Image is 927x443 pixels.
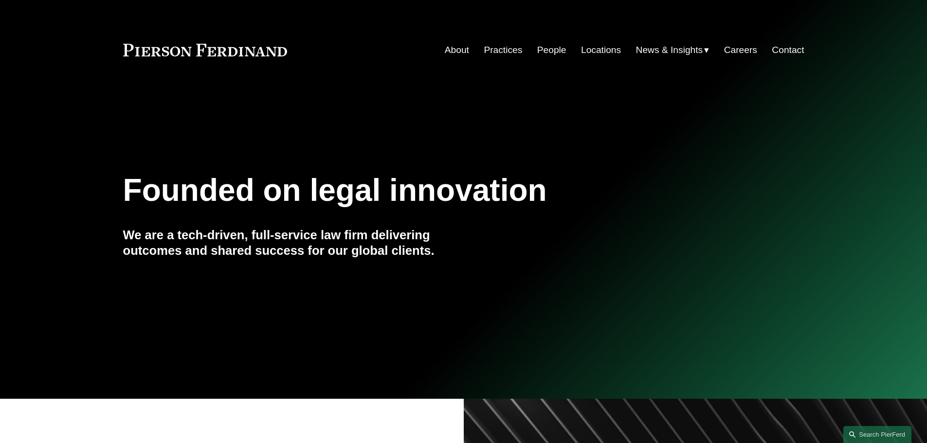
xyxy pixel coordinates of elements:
[843,426,911,443] a: Search this site
[724,41,757,59] a: Careers
[123,173,691,208] h1: Founded on legal innovation
[123,227,464,259] h4: We are a tech-driven, full-service law firm delivering outcomes and shared success for our global...
[636,41,709,59] a: folder dropdown
[636,42,703,59] span: News & Insights
[484,41,522,59] a: Practices
[581,41,621,59] a: Locations
[537,41,566,59] a: People
[445,41,469,59] a: About
[772,41,804,59] a: Contact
